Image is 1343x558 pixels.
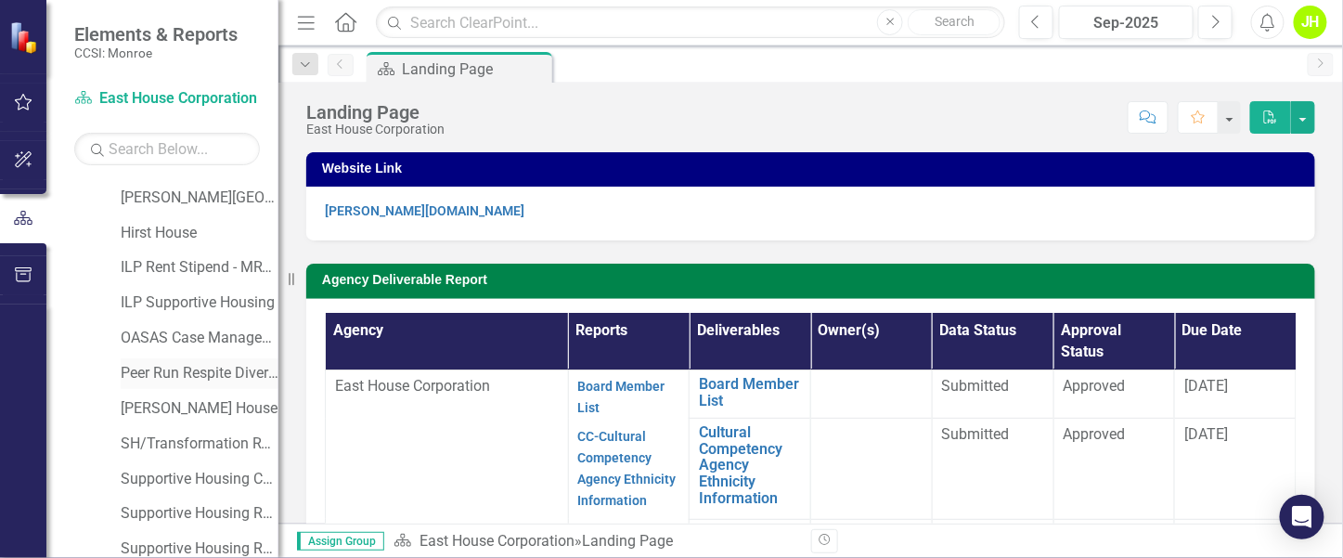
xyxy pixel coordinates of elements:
td: Double-Click to Edit [932,419,1053,519]
a: Supportive Housing Combined Non-Reinvestment [121,469,278,490]
td: Double-Click to Edit [1053,370,1175,419]
p: East House Corporation [335,376,559,397]
button: Sep-2025 [1059,6,1194,39]
a: [PERSON_NAME][GEOGRAPHIC_DATA] [121,188,278,209]
small: CCSI: Monroe [74,45,238,60]
a: SH/Transformation RTF Support Housing Monroe Cty - Comm Svcs [121,434,278,455]
td: Double-Click to Edit Right Click for Context Menu [690,370,811,419]
a: Board Member List [699,376,801,409]
a: [PERSON_NAME][DOMAIN_NAME] [325,203,524,218]
span: Assign Group [297,532,384,551]
span: Approved [1064,425,1126,443]
div: Landing Page [582,532,673,550]
a: East House Corporation [74,88,260,110]
div: Landing Page [402,58,548,81]
span: Search [935,14,975,29]
div: » [394,531,797,552]
a: East House Corporation [420,532,575,550]
span: Submitted [942,377,1010,395]
input: Search Below... [74,133,260,165]
img: ClearPoint Strategy [9,21,42,54]
h3: Agency Deliverable Report [322,273,1306,287]
a: [PERSON_NAME] House [121,398,278,420]
a: Supportive Housing Reintegration Beds [121,503,278,525]
button: Search [908,9,1001,35]
span: [DATE] [1184,425,1228,443]
span: Approved [1064,377,1126,395]
span: Elements & Reports [74,23,238,45]
a: ILP Rent Stipend - MRT Beds [121,257,278,279]
div: East House Corporation [306,123,445,136]
div: Landing Page [306,102,445,123]
a: Peer Run Respite Diversion [121,363,278,384]
div: Open Intercom Messenger [1280,495,1324,539]
a: ILP Supportive Housing [121,292,278,314]
td: Double-Click to Edit [1053,419,1175,519]
input: Search ClearPoint... [376,6,1005,39]
td: Double-Click to Edit Right Click for Context Menu [690,419,811,519]
span: [DATE] [1184,377,1228,395]
a: OASAS Case Management Initiative [121,328,278,349]
td: Double-Click to Edit [932,370,1053,419]
div: Sep-2025 [1065,12,1187,34]
a: Cultural Competency Agency Ethnicity Information [699,424,801,506]
a: Organizational Chart [578,522,666,558]
h3: Website Link [322,162,1306,175]
button: JH [1294,6,1327,39]
a: CC-Cultural Competency Agency Ethnicity Information [578,429,677,508]
a: Hirst House [121,223,278,244]
span: Submitted [942,425,1010,443]
a: Board Member List [578,379,665,415]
